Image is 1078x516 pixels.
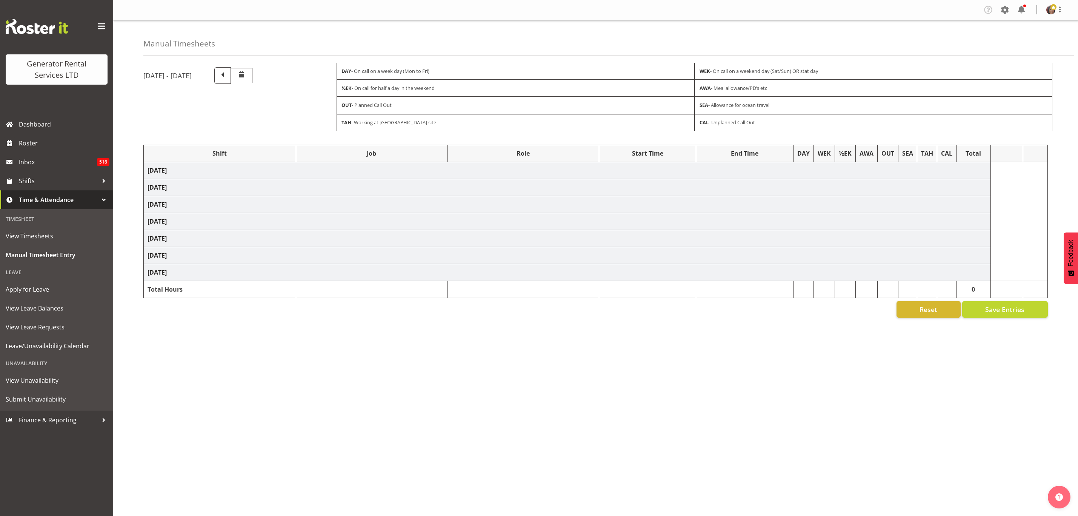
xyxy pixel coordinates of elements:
[881,149,894,158] div: OUT
[144,213,991,230] td: [DATE]
[2,211,111,227] div: Timesheet
[962,301,1048,318] button: Save Entries
[985,304,1024,314] span: Save Entries
[960,149,987,158] div: Total
[1067,240,1074,266] span: Feedback
[860,149,873,158] div: AWA
[2,355,111,371] div: Unavailability
[2,299,111,318] a: View Leave Balances
[143,71,192,80] h5: [DATE] - [DATE]
[603,149,692,158] div: Start Time
[13,58,100,81] div: Generator Rental Services LTD
[695,97,1053,114] div: - Allowance for ocean travel
[700,85,711,91] strong: AWA
[144,247,991,264] td: [DATE]
[6,249,108,261] span: Manual Timesheet Entry
[97,158,109,166] span: 516
[1055,493,1063,501] img: help-xxl-2.png
[700,102,708,108] strong: SEA
[341,68,351,74] strong: DAY
[1046,5,1055,14] img: katherine-lothianc04ae7ec56208e078627d80ad3866cf0.png
[700,149,789,158] div: End Time
[6,284,108,295] span: Apply for Leave
[6,340,108,352] span: Leave/Unavailability Calendar
[2,227,111,246] a: View Timesheets
[19,137,109,149] span: Roster
[143,39,215,48] h4: Manual Timesheets
[341,119,351,126] strong: TAH
[700,68,710,74] strong: WEK
[144,281,296,298] td: Total Hours
[19,175,98,187] span: Shifts
[2,246,111,264] a: Manual Timesheet Entry
[341,102,352,108] strong: OUT
[144,162,991,179] td: [DATE]
[2,280,111,299] a: Apply for Leave
[2,371,111,390] a: View Unavailability
[700,119,709,126] strong: CAL
[19,194,98,205] span: Time & Attendance
[6,375,108,386] span: View Unavailability
[902,149,913,158] div: SEA
[897,301,961,318] button: Reset
[818,149,831,158] div: WEK
[1064,232,1078,284] button: Feedback - Show survey
[2,318,111,337] a: View Leave Requests
[956,281,990,298] td: 0
[144,179,991,196] td: [DATE]
[144,230,991,247] td: [DATE]
[2,337,111,355] a: Leave/Unavailability Calendar
[695,63,1053,80] div: - On call on a weekend day (Sat/Sun) OR stat day
[921,149,933,158] div: TAH
[300,149,443,158] div: Job
[337,80,695,97] div: - On call for half a day in the weekend
[19,414,98,426] span: Finance & Reporting
[920,304,937,314] span: Reset
[6,321,108,333] span: View Leave Requests
[695,80,1053,97] div: - Meal allowance/PD’s etc
[19,156,97,168] span: Inbox
[144,264,991,281] td: [DATE]
[839,149,852,158] div: ½EK
[337,97,695,114] div: - Planned Call Out
[6,230,108,242] span: View Timesheets
[144,196,991,213] td: [DATE]
[148,149,292,158] div: Shift
[6,394,108,405] span: Submit Unavailability
[2,264,111,280] div: Leave
[451,149,595,158] div: Role
[341,85,352,91] strong: ½EK
[941,149,952,158] div: CAL
[695,114,1053,131] div: - Unplanned Call Out
[797,149,810,158] div: DAY
[337,63,695,80] div: - On call on a week day (Mon to Fri)
[337,114,695,131] div: - Working at [GEOGRAPHIC_DATA] site
[6,303,108,314] span: View Leave Balances
[2,390,111,409] a: Submit Unavailability
[19,119,109,130] span: Dashboard
[6,19,68,34] img: Rosterit website logo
